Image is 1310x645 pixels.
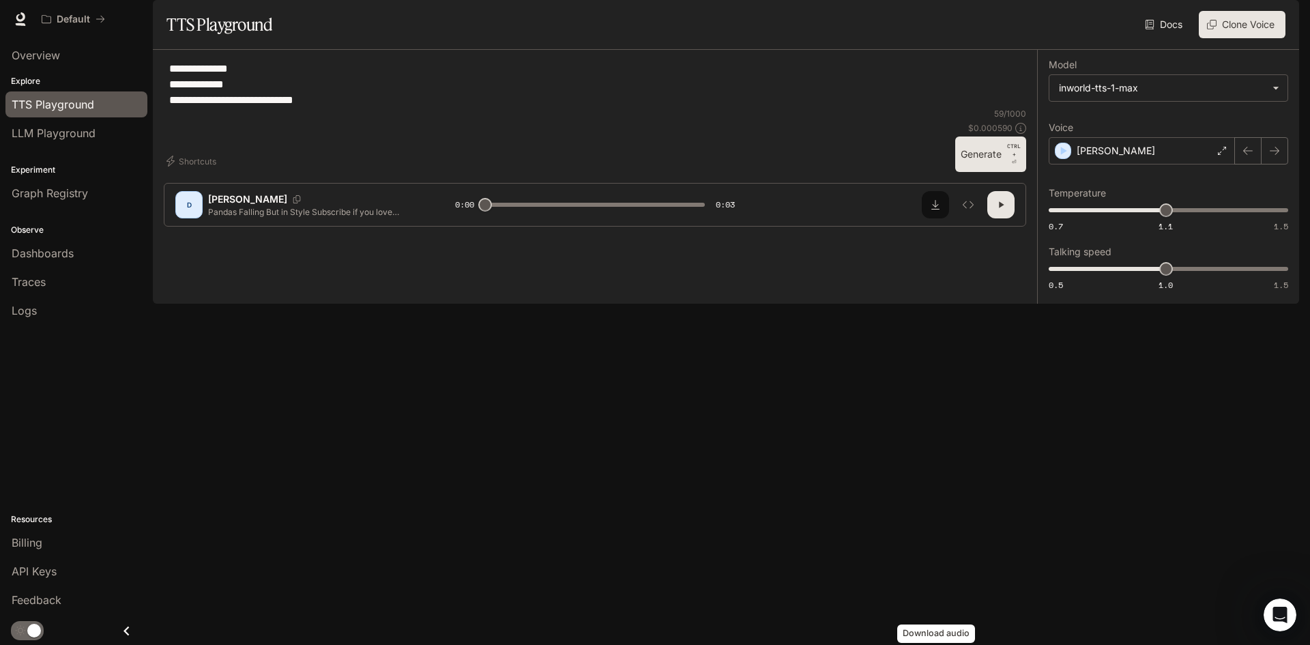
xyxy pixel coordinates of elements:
button: Clone Voice [1199,11,1285,38]
p: Pandas Falling But in Style Subscribe if you love animals [208,206,422,218]
span: 0.5 [1049,279,1063,291]
p: ⏎ [1007,142,1021,167]
div: inworld-tts-1-max [1059,81,1266,95]
button: All workspaces [35,5,111,33]
p: CTRL + [1007,142,1021,158]
p: $ 0.000590 [968,122,1013,134]
a: Docs [1142,11,1188,38]
span: 1.1 [1159,220,1173,232]
button: Shortcuts [164,150,222,172]
span: 0:03 [716,198,735,212]
button: Copy Voice ID [287,195,306,203]
span: 0.7 [1049,220,1063,232]
div: inworld-tts-1-max [1049,75,1287,101]
button: Inspect [955,191,982,218]
p: Default [57,14,90,25]
button: Download audio [922,191,949,218]
span: 1.5 [1274,220,1288,232]
p: Voice [1049,123,1073,132]
p: Talking speed [1049,247,1111,257]
p: [PERSON_NAME] [1077,144,1155,158]
span: 0:00 [455,198,474,212]
iframe: Intercom live chat [1264,599,1296,631]
p: Temperature [1049,188,1106,198]
span: 1.0 [1159,279,1173,291]
span: 1.5 [1274,279,1288,291]
h1: TTS Playground [166,11,272,38]
p: Model [1049,60,1077,70]
p: 59 / 1000 [994,108,1026,119]
div: Download audio [897,625,975,643]
button: GenerateCTRL +⏎ [955,137,1026,172]
p: [PERSON_NAME] [208,192,287,206]
div: D [178,194,200,216]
